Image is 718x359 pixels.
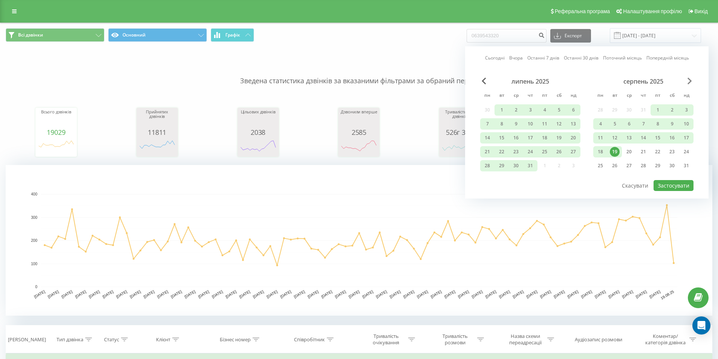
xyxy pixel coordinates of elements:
[681,105,691,115] div: 3
[623,90,635,102] abbr: середа
[681,147,691,157] div: 24
[523,118,537,130] div: чт 10 лип 2025 р.
[679,160,694,171] div: нд 31 серп 2025 р.
[88,289,101,299] text: [DATE]
[596,133,605,143] div: 11
[594,289,606,299] text: [DATE]
[608,118,622,130] div: вт 5 серп 2025 р.
[138,136,176,159] div: A chart.
[653,119,663,129] div: 8
[660,289,675,300] text: 19.08.25
[494,160,509,171] div: вт 29 лип 2025 р.
[509,118,523,130] div: ср 9 лип 2025 р.
[566,289,579,299] text: [DATE]
[568,147,578,157] div: 27
[638,133,648,143] div: 14
[566,104,580,116] div: нд 6 лип 2025 р.
[509,104,523,116] div: ср 2 лип 2025 р.
[482,78,486,84] span: Previous Month
[494,146,509,157] div: вт 22 лип 2025 р.
[596,147,605,157] div: 18
[624,161,634,171] div: 27
[527,54,559,61] a: Останні 7 днів
[666,90,678,102] abbr: субота
[593,146,608,157] div: пн 18 серп 2025 р.
[375,289,388,299] text: [DATE]
[170,289,182,299] text: [DATE]
[480,160,494,171] div: пн 28 лип 2025 р.
[608,146,622,157] div: вт 19 серп 2025 р.
[636,118,651,130] div: чт 7 серп 2025 р.
[651,118,665,130] div: пт 8 серп 2025 р.
[554,147,564,157] div: 26
[482,133,492,143] div: 14
[31,192,37,196] text: 400
[505,333,545,346] div: Назва схеми переадресації
[667,147,677,157] div: 23
[523,146,537,157] div: чт 24 лип 2025 р.
[108,28,207,42] button: Основний
[580,289,593,299] text: [DATE]
[568,105,578,115] div: 6
[638,119,648,129] div: 7
[8,336,46,343] div: [PERSON_NAME]
[403,289,415,299] text: [DATE]
[511,119,521,129] div: 9
[624,147,634,157] div: 20
[31,238,37,243] text: 200
[638,147,648,157] div: 21
[539,90,550,102] abbr: п’ятниця
[523,104,537,116] div: чт 3 лип 2025 р.
[665,104,679,116] div: сб 2 серп 2025 р.
[568,119,578,129] div: 13
[687,78,692,84] span: Next Month
[18,32,43,38] span: Всі дзвінки
[593,132,608,144] div: пн 11 серп 2025 р.
[239,110,277,128] div: Цільових дзвінків
[31,262,37,266] text: 100
[35,285,37,289] text: 0
[220,336,251,343] div: Бізнес номер
[467,29,547,43] input: Пошук за номером
[366,333,406,346] div: Тривалість очікування
[635,289,648,299] text: [DATE]
[610,133,620,143] div: 12
[430,289,442,299] text: [DATE]
[441,136,479,159] div: A chart.
[525,161,535,171] div: 31
[595,90,606,102] abbr: понеділок
[552,118,566,130] div: сб 12 лип 2025 р.
[138,110,176,128] div: Прийнятих дзвінків
[37,128,75,136] div: 19029
[293,289,306,299] text: [DATE]
[554,133,564,143] div: 19
[665,160,679,171] div: сб 30 серп 2025 р.
[667,105,677,115] div: 2
[681,161,691,171] div: 31
[566,118,580,130] div: нд 13 лип 2025 р.
[610,119,620,129] div: 5
[510,90,522,102] abbr: середа
[667,133,677,143] div: 16
[552,104,566,116] div: сб 5 лип 2025 р.
[596,161,605,171] div: 25
[624,133,634,143] div: 13
[550,29,591,43] button: Експорт
[497,105,507,115] div: 1
[537,104,552,116] div: пт 4 лип 2025 р.
[623,8,682,14] span: Налаштування профілю
[37,136,75,159] svg: A chart.
[568,133,578,143] div: 20
[497,161,507,171] div: 29
[566,146,580,157] div: нд 27 лип 2025 р.
[239,136,277,159] div: A chart.
[651,146,665,157] div: пт 22 серп 2025 р.
[480,132,494,144] div: пн 14 лип 2025 р.
[553,90,565,102] abbr: субота
[138,128,176,136] div: 11811
[665,118,679,130] div: сб 9 серп 2025 р.
[211,28,254,42] button: Графік
[695,8,708,14] span: Вихід
[608,132,622,144] div: вт 12 серп 2025 р.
